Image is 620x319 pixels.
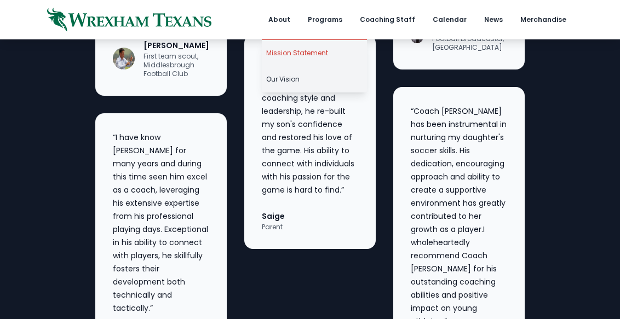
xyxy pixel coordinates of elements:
[113,131,209,315] p: “I have know [PERSON_NAME] for many years and during this time seen him excel as a coach, leverag...
[262,52,358,196] p: “[PERSON_NAME] coached my son and with his positive coaching style and leadership, he re-built my...
[143,52,209,78] div: First team scout, Middlesbrough Football Club
[262,66,367,92] a: Our Vision
[143,39,209,52] div: [PERSON_NAME]
[262,40,367,66] a: Mission Statement
[262,223,285,231] div: Parent
[262,210,285,223] div: Saige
